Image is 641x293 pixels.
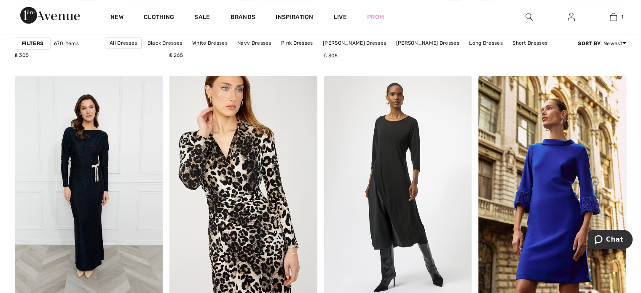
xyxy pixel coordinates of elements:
[15,52,29,58] span: ₤ 305
[276,13,313,22] span: Inspiration
[319,38,390,48] a: [PERSON_NAME] Dresses
[144,13,174,22] a: Clothing
[568,12,575,22] img: My Info
[143,38,187,48] a: Black Dresses
[194,13,210,22] a: Sale
[22,40,43,47] strong: Filters
[465,38,507,48] a: Long Dresses
[392,38,464,48] a: [PERSON_NAME] Dresses
[508,38,552,48] a: Short Dresses
[578,40,601,46] strong: Sort By
[587,230,633,251] iframe: Opens a widget where you can chat to one of our agents
[593,12,634,22] a: 1
[578,40,626,47] div: : Newest
[54,40,79,47] span: 670 items
[324,53,338,59] span: ₤ 305
[20,7,80,24] img: 1ère Avenue
[110,13,123,22] a: New
[610,12,617,22] img: My Bag
[231,13,256,22] a: Brands
[233,38,276,48] a: Navy Dresses
[526,12,533,22] img: search the website
[277,38,317,48] a: Pink Dresses
[561,12,582,22] a: Sign In
[334,13,347,22] a: Live
[188,38,232,48] a: White Dresses
[621,13,623,21] span: 1
[367,13,384,22] a: Prom
[105,37,142,49] a: All Dresses
[169,52,183,58] span: ₤ 265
